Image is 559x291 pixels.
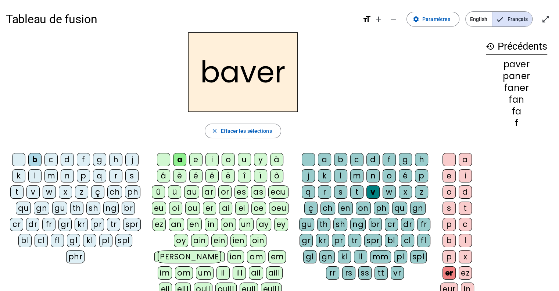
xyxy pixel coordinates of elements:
[26,218,39,231] div: dr
[122,202,135,215] div: br
[173,153,186,166] div: a
[354,250,367,263] div: ll
[465,11,533,27] mat-button-toggle-group: Language selection
[189,169,203,182] div: é
[70,202,83,215] div: th
[334,169,347,182] div: l
[188,32,298,112] h2: baver
[205,153,219,166] div: i
[107,185,122,199] div: ch
[77,153,90,166] div: f
[66,250,85,263] div: phr
[75,218,88,231] div: kr
[216,266,230,280] div: il
[239,218,254,231] div: un
[257,218,271,231] div: ay
[364,234,382,247] div: spr
[466,12,492,26] span: English
[203,202,216,215] div: er
[350,218,366,231] div: ng
[410,250,427,263] div: spl
[99,234,112,247] div: pl
[35,234,48,247] div: cl
[386,12,401,26] button: Diminuer la taille de la police
[366,185,380,199] div: v
[189,153,203,166] div: e
[185,202,200,215] div: ou
[319,250,335,263] div: gn
[316,234,329,247] div: kr
[52,202,67,215] div: gu
[218,185,232,199] div: or
[334,153,347,166] div: b
[459,169,472,182] div: i
[270,169,283,182] div: ô
[175,266,193,280] div: om
[303,250,316,263] div: gl
[51,234,64,247] div: fl
[157,169,170,182] div: â
[486,84,547,92] div: faner
[191,234,208,247] div: ain
[169,202,182,215] div: oi
[58,218,72,231] div: gr
[266,266,283,280] div: aill
[249,266,263,280] div: ail
[26,185,40,199] div: v
[268,185,289,199] div: eau
[350,185,363,199] div: t
[153,218,166,231] div: ez
[459,234,472,247] div: l
[61,169,74,182] div: n
[18,234,32,247] div: bl
[93,169,106,182] div: q
[415,169,428,182] div: p
[362,15,371,24] mat-icon: format_size
[369,218,382,231] div: br
[320,202,335,215] div: ch
[268,250,286,263] div: em
[422,15,450,24] span: Paramètres
[394,250,407,263] div: pl
[238,153,251,166] div: u
[10,185,24,199] div: t
[154,250,225,263] div: [PERSON_NAME]
[125,153,139,166] div: j
[350,169,363,182] div: m
[230,234,247,247] div: ien
[115,234,132,247] div: spl
[300,234,313,247] div: gr
[302,185,315,199] div: q
[442,169,456,182] div: e
[459,153,472,166] div: a
[486,119,547,128] div: f
[196,266,214,280] div: um
[44,153,58,166] div: c
[370,250,391,263] div: mm
[486,60,547,69] div: paver
[399,153,412,166] div: g
[222,169,235,182] div: ë
[10,218,23,231] div: cr
[91,218,104,231] div: pr
[234,185,248,199] div: es
[442,234,456,247] div: b
[415,185,428,199] div: z
[442,250,456,263] div: p
[251,202,266,215] div: oe
[109,153,122,166] div: h
[459,266,472,280] div: ez
[299,218,314,231] div: gu
[366,153,380,166] div: d
[326,266,339,280] div: rr
[459,185,472,199] div: d
[158,266,172,280] div: im
[16,202,31,215] div: qu
[75,185,88,199] div: z
[222,153,235,166] div: o
[274,218,288,231] div: ey
[59,185,72,199] div: x
[385,218,398,231] div: cr
[332,234,345,247] div: pr
[375,266,388,280] div: tt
